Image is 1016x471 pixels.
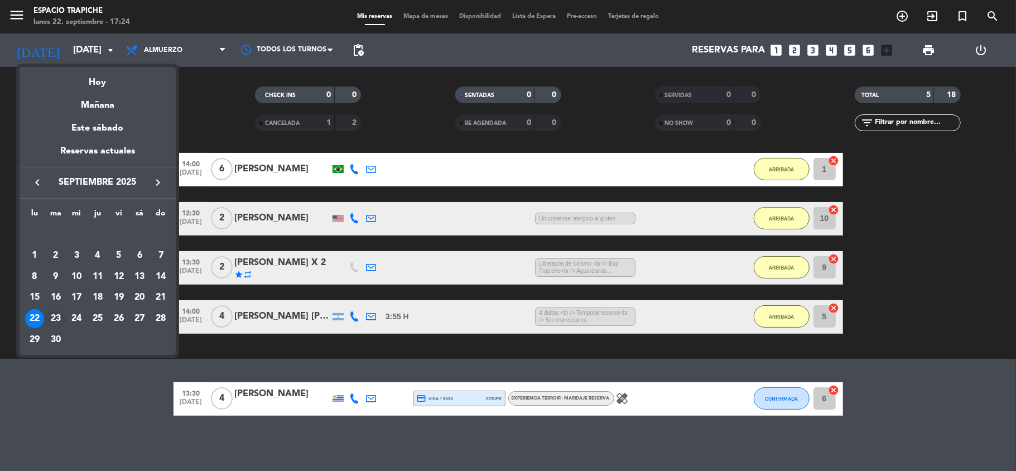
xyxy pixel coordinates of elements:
[108,308,129,329] td: 26 de septiembre de 2025
[151,288,170,307] div: 21
[46,330,65,349] div: 30
[24,329,45,350] td: 29 de septiembre de 2025
[88,288,107,307] div: 18
[108,266,129,287] td: 12 de septiembre de 2025
[109,246,128,265] div: 5
[109,288,128,307] div: 19
[24,266,45,287] td: 8 de septiembre de 2025
[129,287,151,308] td: 20 de septiembre de 2025
[45,287,66,308] td: 16 de septiembre de 2025
[66,308,87,329] td: 24 de septiembre de 2025
[47,175,148,190] span: septiembre 2025
[20,144,176,167] div: Reservas actuales
[130,267,149,286] div: 13
[45,266,66,287] td: 9 de septiembre de 2025
[150,245,171,266] td: 7 de septiembre de 2025
[67,246,86,265] div: 3
[130,246,149,265] div: 6
[27,175,47,190] button: keyboard_arrow_left
[129,266,151,287] td: 13 de septiembre de 2025
[46,267,65,286] div: 9
[67,288,86,307] div: 17
[150,287,171,308] td: 21 de septiembre de 2025
[66,207,87,224] th: miércoles
[45,245,66,266] td: 2 de septiembre de 2025
[24,207,45,224] th: lunes
[151,267,170,286] div: 14
[31,176,44,189] i: keyboard_arrow_left
[20,113,176,144] div: Este sábado
[24,287,45,308] td: 15 de septiembre de 2025
[25,246,44,265] div: 1
[87,266,108,287] td: 11 de septiembre de 2025
[25,330,44,349] div: 29
[24,224,171,245] td: SEP.
[66,245,87,266] td: 3 de septiembre de 2025
[87,207,108,224] th: jueves
[129,245,151,266] td: 6 de septiembre de 2025
[129,308,151,329] td: 27 de septiembre de 2025
[108,245,129,266] td: 5 de septiembre de 2025
[130,288,149,307] div: 20
[87,287,108,308] td: 18 de septiembre de 2025
[109,309,128,328] div: 26
[88,309,107,328] div: 25
[25,288,44,307] div: 15
[151,176,165,189] i: keyboard_arrow_right
[87,245,108,266] td: 4 de septiembre de 2025
[45,207,66,224] th: martes
[24,308,45,329] td: 22 de septiembre de 2025
[25,309,44,328] div: 22
[67,309,86,328] div: 24
[148,175,168,190] button: keyboard_arrow_right
[45,329,66,350] td: 30 de septiembre de 2025
[109,267,128,286] div: 12
[108,287,129,308] td: 19 de septiembre de 2025
[108,207,129,224] th: viernes
[46,309,65,328] div: 23
[88,246,107,265] div: 4
[150,207,171,224] th: domingo
[130,309,149,328] div: 27
[20,67,176,90] div: Hoy
[129,207,151,224] th: sábado
[151,246,170,265] div: 7
[25,267,44,286] div: 8
[46,288,65,307] div: 16
[66,287,87,308] td: 17 de septiembre de 2025
[46,246,65,265] div: 2
[87,308,108,329] td: 25 de septiembre de 2025
[151,309,170,328] div: 28
[24,245,45,266] td: 1 de septiembre de 2025
[67,267,86,286] div: 10
[66,266,87,287] td: 10 de septiembre de 2025
[150,266,171,287] td: 14 de septiembre de 2025
[150,308,171,329] td: 28 de septiembre de 2025
[20,90,176,113] div: Mañana
[45,308,66,329] td: 23 de septiembre de 2025
[88,267,107,286] div: 11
